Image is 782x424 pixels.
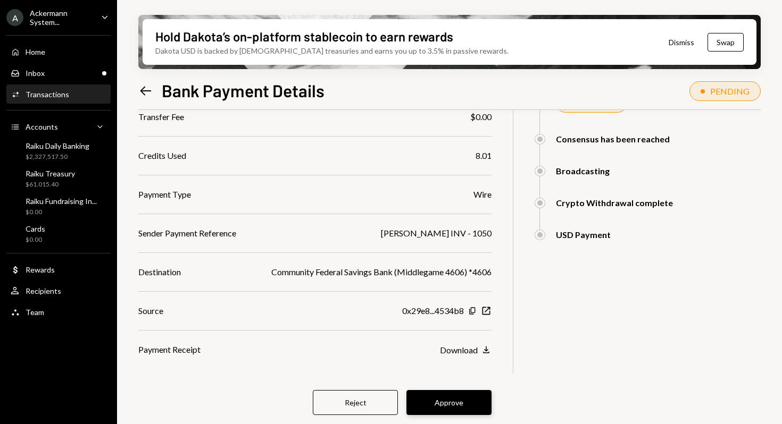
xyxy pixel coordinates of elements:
a: Accounts [6,117,111,136]
div: Raiku Daily Banking [26,141,89,150]
div: Destination [138,266,181,278]
div: Credits Used [138,149,186,162]
button: Swap [708,33,744,52]
div: Sender Payment Reference [138,227,236,240]
a: Recipients [6,281,111,300]
div: Recipients [26,286,61,295]
div: $2,327,517.50 [26,152,89,162]
div: Raiku Fundraising In... [26,197,97,206]
div: $0.00 [26,208,97,217]
div: Dakota USD is backed by [DEMOGRAPHIC_DATA] treasuries and earns you up to 3.5% in passive rewards. [155,45,509,56]
div: USD Payment [556,230,611,240]
div: A [6,9,23,26]
div: Payment Receipt [138,343,201,356]
div: Crypto Withdrawal complete [556,198,673,208]
div: Team [26,308,44,317]
div: Transactions [26,90,69,99]
div: Home [26,47,45,56]
div: [PERSON_NAME] INV - 1050 [381,227,492,240]
div: 0x29e8...4534b8 [402,304,464,317]
div: Download [440,345,478,355]
h1: Bank Payment Details [162,80,325,101]
button: Reject [313,390,398,415]
div: Broadcasting [556,166,610,176]
div: $61,015.40 [26,180,75,189]
div: 8.01 [476,149,492,162]
a: Home [6,42,111,61]
div: Hold Dakota’s on-platform stablecoin to earn rewards [155,28,453,45]
a: Transactions [6,84,111,104]
a: Rewards [6,260,111,279]
a: Cards$0.00 [6,221,111,247]
div: Source [138,304,163,317]
button: Download [440,344,492,356]
div: $0.00 [26,235,45,244]
div: $0.00 [470,111,492,123]
div: Accounts [26,122,58,131]
div: Community Federal Savings Bank (Middlegame 4606) *4606 [271,266,492,278]
a: Raiku Fundraising In...$0.00 [6,193,111,219]
div: Transfer Fee [138,111,184,123]
div: Consensus has been reached [556,134,670,144]
div: Inbox [26,69,45,78]
button: Approve [406,390,492,415]
button: Dismiss [655,30,708,55]
div: Payment Type [138,188,191,201]
div: Wire [473,188,492,201]
div: Cards [26,224,45,233]
div: Ackermann System... [30,9,93,27]
div: Raiku Treasury [26,169,75,178]
div: PENDING [710,86,750,96]
a: Raiku Daily Banking$2,327,517.50 [6,138,111,164]
a: Inbox [6,63,111,82]
a: Raiku Treasury$61,015.40 [6,166,111,191]
a: Team [6,302,111,321]
div: Rewards [26,265,55,274]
